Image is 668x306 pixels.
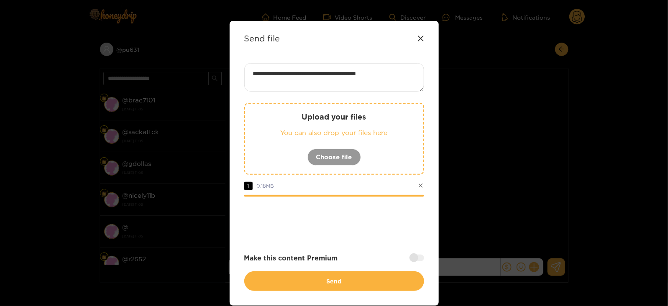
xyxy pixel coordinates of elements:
[262,112,407,122] p: Upload your files
[244,271,424,291] button: Send
[262,128,407,138] p: You can also drop your files here
[244,33,280,43] strong: Send file
[244,253,338,263] strong: Make this content Premium
[257,183,274,189] span: 0.18 MB
[307,149,361,166] button: Choose file
[244,182,253,190] span: 1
